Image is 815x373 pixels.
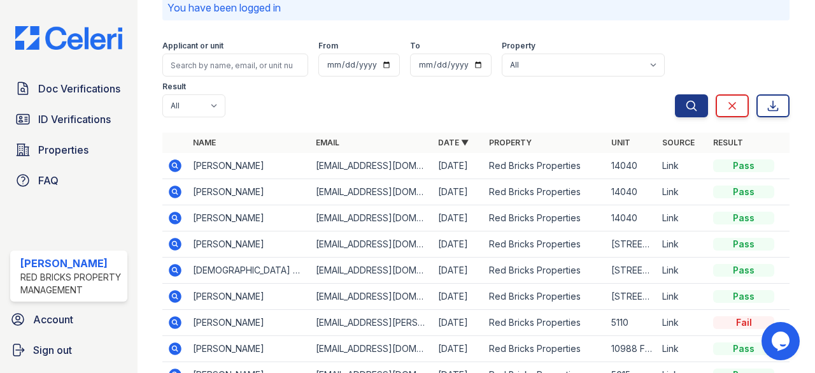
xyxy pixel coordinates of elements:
td: Red Bricks Properties [484,258,606,284]
label: Result [162,82,186,92]
a: Name [193,138,216,147]
td: [STREET_ADDRESS][PERSON_NAME][PERSON_NAME] [606,284,657,310]
div: [PERSON_NAME] [20,256,122,271]
td: 14040 [606,205,657,231]
span: Properties [38,142,89,157]
td: [STREET_ADDRESS] [606,231,657,258]
td: Link [657,336,708,362]
div: Fail [713,316,774,329]
td: Link [657,258,708,284]
td: [DATE] [433,284,484,310]
iframe: chat widget [762,322,802,360]
td: [DATE] [433,153,484,179]
td: Link [657,284,708,310]
a: Result [713,138,743,147]
td: [PERSON_NAME] [188,284,310,310]
td: Red Bricks Properties [484,310,606,336]
a: Source [662,138,695,147]
td: 14040 [606,179,657,205]
td: [DATE] [433,205,484,231]
td: Red Bricks Properties [484,153,606,179]
div: Pass [713,212,774,224]
td: Link [657,310,708,336]
span: Doc Verifications [38,81,120,96]
div: Pass [713,238,774,251]
a: Unit [611,138,630,147]
td: [PERSON_NAME] [188,179,310,205]
img: CE_Logo_Blue-a8612792a0a2168367f1c8372b55b34899dd931a85d93a1a3d3e32e68fde9ad4.png [5,26,132,50]
td: [EMAIL_ADDRESS][DOMAIN_NAME] [311,179,433,205]
a: FAQ [10,168,127,193]
div: Pass [713,264,774,277]
input: Search by name, email, or unit number [162,54,308,77]
div: Pass [713,186,774,198]
td: Red Bricks Properties [484,205,606,231]
td: [EMAIL_ADDRESS][DOMAIN_NAME] [311,231,433,258]
span: Sign out [33,342,72,358]
td: [STREET_ADDRESS] [606,258,657,284]
label: Applicant or unit [162,41,223,51]
td: [EMAIL_ADDRESS][DOMAIN_NAME] [311,336,433,362]
div: Pass [713,159,774,172]
span: FAQ [38,173,59,188]
a: ID Verifications [10,106,127,132]
td: [PERSON_NAME] [188,336,310,362]
td: 14040 [606,153,657,179]
td: Link [657,205,708,231]
td: 10988 Flyreel Pl [606,336,657,362]
td: [DATE] [433,179,484,205]
td: [EMAIL_ADDRESS][DOMAIN_NAME] [311,153,433,179]
div: Pass [713,342,774,355]
td: Red Bricks Properties [484,231,606,258]
td: [DATE] [433,336,484,362]
a: Email [316,138,339,147]
td: [EMAIL_ADDRESS][DOMAIN_NAME] [311,205,433,231]
td: Link [657,231,708,258]
a: Account [5,307,132,332]
td: [EMAIL_ADDRESS][DOMAIN_NAME] [311,258,433,284]
td: Red Bricks Properties [484,336,606,362]
td: [PERSON_NAME] [188,205,310,231]
div: Red Bricks Property Management [20,271,122,296]
span: Account [33,312,73,327]
td: Link [657,153,708,179]
label: Property [502,41,535,51]
td: Link [657,179,708,205]
td: [PERSON_NAME] [188,153,310,179]
td: [EMAIL_ADDRESS][PERSON_NAME][DOMAIN_NAME] [311,310,433,336]
div: Pass [713,290,774,303]
td: [DATE] [433,258,484,284]
a: Properties [10,137,127,163]
td: Red Bricks Properties [484,179,606,205]
label: To [410,41,420,51]
td: [EMAIL_ADDRESS][DOMAIN_NAME] [311,284,433,310]
span: ID Verifications [38,112,111,127]
td: [DATE] [433,310,484,336]
td: [PERSON_NAME] [188,231,310,258]
td: [DEMOGRAPHIC_DATA] Thatch [188,258,310,284]
a: Date ▼ [438,138,469,147]
a: Doc Verifications [10,76,127,101]
a: Property [489,138,532,147]
label: From [318,41,338,51]
a: Sign out [5,337,132,363]
td: [DATE] [433,231,484,258]
td: [PERSON_NAME] [188,310,310,336]
td: Red Bricks Properties [484,284,606,310]
td: 5110 [606,310,657,336]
